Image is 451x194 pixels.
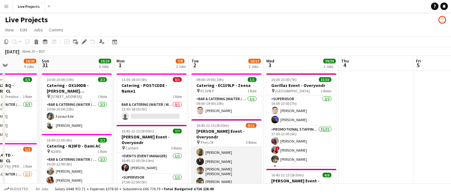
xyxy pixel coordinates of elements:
span: Edit [20,27,27,33]
span: 1 Role [247,89,257,93]
h3: [PERSON_NAME] Event - Overyondr [117,134,187,145]
app-job-card: 09:00-19:00 (10h)1/1Catering - EC1V9LP - Zeena EC1V9LP1 RoleBar & Catering (Waiter / waitress)1/1... [191,73,262,117]
h3: Catering - POSTCODE - Name1 [117,83,187,94]
h3: Catering - N20FD - Dami AC [42,143,112,149]
span: 7/8 [176,59,184,63]
span: 1 [116,62,125,69]
app-card-role: Bar & Catering (Waiter / waitress)2/216:00-22:00 (6h)[PERSON_NAME][PERSON_NAME] [42,156,112,186]
a: Edit [18,26,30,34]
span: Total Budgeted £716 128.00 [163,186,214,191]
span: View [5,27,14,33]
span: 39/39 [323,59,336,63]
app-card-role: Events (Event Manager)1/116:45-22:00 (5h15m)[PERSON_NAME] [117,153,187,174]
div: 3 Jobs [99,64,111,69]
span: Content [126,146,138,150]
span: Mon [117,58,125,64]
span: Week 35 [21,49,36,54]
app-card-role: Bar & Catering (Waiter / waitress)2/210:00-20:00 (10h)Favour Ede[PERSON_NAME] [42,101,112,132]
h1: Live Projects [5,15,48,24]
span: [STREET_ADDRESS] [51,94,82,99]
span: Jobs [34,27,43,33]
span: 3/3 [23,77,32,82]
span: 1 Role [23,164,32,169]
span: 5 [415,62,421,69]
div: BST [39,49,45,54]
h3: Catering - EC1V9LP - Zeena [191,83,262,88]
h3: [PERSON_NAME] Event - Overyondr [191,128,262,140]
div: 9 Jobs [24,64,36,69]
span: Sun [42,58,49,64]
span: N20FD [51,149,61,154]
a: Jobs [31,26,45,34]
span: ! [276,146,280,150]
div: [DATE] [5,48,19,55]
span: 4 [340,62,349,69]
span: The LCR [200,140,213,145]
span: 1 Role [98,94,107,99]
span: 09:00-19:00 (10h) [196,77,224,82]
div: 2 Jobs [324,64,335,69]
span: 16:45-22:15 (5h30m) [271,173,304,177]
span: [GEOGRAPHIC_DATA] [275,89,310,93]
h3: [PERSON_NAME] Event - Overyondr [266,178,336,189]
span: 2 Roles [321,89,331,93]
a: Comms [47,26,66,34]
span: 6/6 [323,173,331,177]
div: 2 Jobs [176,64,186,69]
span: 1 Role [173,94,182,99]
span: Budgeted [10,187,28,191]
h3: Catering - OX100DB - [PERSON_NAME] [PERSON_NAME] [42,83,112,94]
span: 9/11 [246,123,257,128]
span: Wed [266,58,274,64]
app-job-card: 16:00-23:00 (7h)33/33Gorillaz Event - Overyondr [GEOGRAPHIC_DATA]2 RolesSupervisor2/216:00-23:00 ... [266,73,336,166]
span: EC1V9LP [200,89,214,93]
span: 19/20 [24,59,36,63]
div: 2 Jobs [249,64,261,69]
a: View [3,26,16,34]
app-job-card: 13:30-18:30 (5h)0/1Catering - POSTCODE - Name11 RoleBar & Catering (Waiter / waitress)0/113:30-18... [117,73,187,122]
span: 13:30-18:30 (5h) [122,77,147,82]
app-job-card: 16:00-22:00 (6h)2/2Catering - N20FD - Dami AC N20FD1 RoleBar & Catering (Waiter / waitress)2/216:... [42,134,112,186]
span: 16:00-23:00 (7h) [271,77,297,82]
span: 2 [190,62,199,69]
span: Thu [341,58,349,64]
span: 2/2 [98,77,107,82]
div: Salary £648 972.71 + Expenses £378.50 + Subsistence £66 776.79 = [55,186,214,191]
app-card-role: Bar & Catering (Waiter / waitress)1/109:00-19:00 (10h)[PERSON_NAME] [191,95,262,117]
app-card-role: Bar & Catering (Waiter / waitress)0/113:30-18:30 (5h) [117,101,187,122]
span: Fri [416,58,421,64]
span: 3 Roles [171,146,182,150]
app-job-card: 10:00-20:00 (10h)2/2Catering - OX100DB - [PERSON_NAME] [PERSON_NAME] [STREET_ADDRESS]1 RoleBar & ... [42,73,112,132]
span: 7/7 [173,129,182,133]
span: 1 Role [23,94,32,99]
span: 1 Role [98,149,107,154]
span: 10/12 [248,59,261,63]
span: 16:00-22:00 (6h) [47,138,72,143]
button: Live Projects [13,0,45,13]
span: Tue [191,58,199,64]
span: 3 [265,62,274,69]
span: 3 Roles [246,140,257,145]
span: 1/1 [248,77,257,82]
span: Comms [49,27,63,33]
span: 33/33 [319,77,331,82]
span: 10:00-20:00 (10h) [47,77,74,82]
app-user-avatar: Activ8 Staffing [438,16,446,24]
span: 0/1 [173,77,182,82]
app-card-role: Supervisor2/216:00-23:00 (7h)[PERSON_NAME][PERSON_NAME] [266,95,336,126]
span: 16:45-22:15 (5h30m) [122,129,154,133]
button: Budgeted [3,186,29,192]
span: 31 [41,62,49,69]
span: 1/2 [23,147,32,152]
span: 10/10 [99,59,111,63]
span: All jobs [34,186,49,191]
h3: Gorillaz Event - Overyondr [266,83,336,88]
span: 16:45-22:15 (5h30m) [196,123,229,128]
span: 2/2 [98,138,107,143]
